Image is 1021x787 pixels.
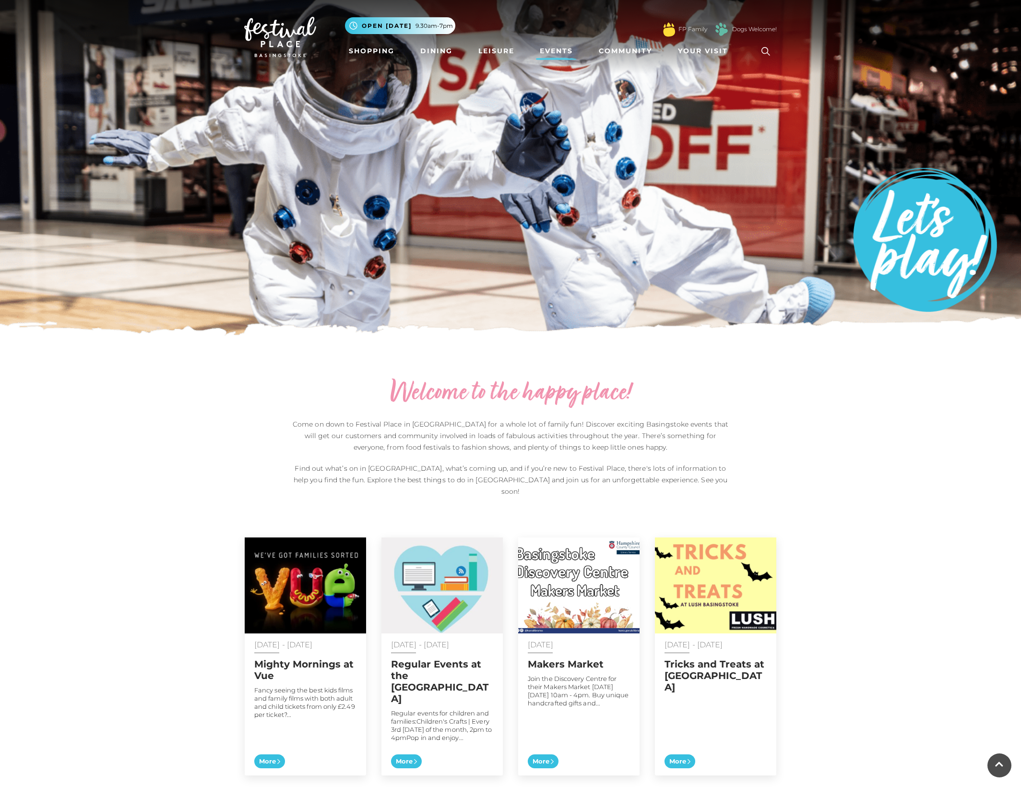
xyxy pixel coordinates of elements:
[674,42,736,60] a: Your Visit
[528,675,630,707] p: Join the Discovery Centre for their Makers Market [DATE][DATE] 10am - 4pm. Buy unique handcrafted...
[254,641,356,649] p: [DATE] - [DATE]
[416,22,453,30] span: 9.30am-7pm
[518,537,640,775] a: [DATE] Makers Market Join the Discovery Centre for their Makers Market [DATE][DATE] 10am - 4pm. B...
[665,641,767,649] p: [DATE] - [DATE]
[391,709,493,742] p: Regular events for children and families:Children's Crafts | Every 3rd [DATE] of the month, 2pm t...
[475,42,518,60] a: Leisure
[528,754,558,769] span: More
[655,537,776,775] a: [DATE] - [DATE] Tricks and Treats at [GEOGRAPHIC_DATA] More
[528,658,630,670] h2: Makers Market
[362,22,412,30] span: Open [DATE]
[290,418,731,453] p: Come on down to Festival Place in [GEOGRAPHIC_DATA] for a whole lot of family fun! Discover excit...
[528,641,630,649] p: [DATE]
[665,658,767,693] h2: Tricks and Treats at [GEOGRAPHIC_DATA]
[245,537,366,775] a: [DATE] - [DATE] Mighty Mornings at Vue Fancy seeing the best kids films and family films with bot...
[536,42,577,60] a: Events
[665,754,695,769] span: More
[290,378,731,409] h2: Welcome to the happy place!
[416,42,456,60] a: Dining
[254,658,356,681] h2: Mighty Mornings at Vue
[290,463,731,497] p: Find out what’s on in [GEOGRAPHIC_DATA], what’s coming up, and if you’re new to Festival Place, t...
[391,658,493,704] h2: Regular Events at the [GEOGRAPHIC_DATA]
[244,17,316,57] img: Festival Place Logo
[345,17,455,34] button: Open [DATE] 9.30am-7pm
[254,754,285,769] span: More
[391,641,493,649] p: [DATE] - [DATE]
[595,42,656,60] a: Community
[345,42,398,60] a: Shopping
[391,754,422,769] span: More
[678,46,728,56] span: Your Visit
[732,25,777,34] a: Dogs Welcome!
[254,686,356,719] p: Fancy seeing the best kids films and family films with both adult and child tickets from only £2....
[678,25,707,34] a: FP Family
[381,537,503,775] a: [DATE] - [DATE] Regular Events at the [GEOGRAPHIC_DATA] Regular events for children and families:...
